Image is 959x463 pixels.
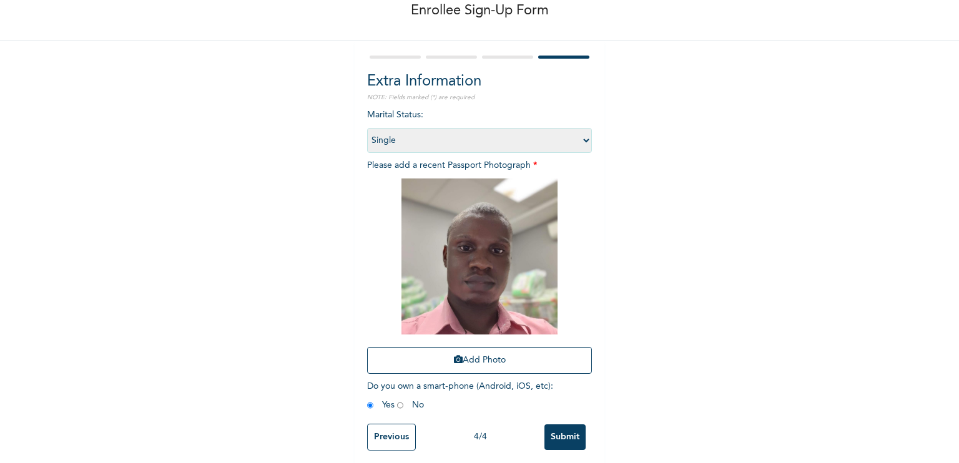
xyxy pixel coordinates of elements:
[367,382,553,409] span: Do you own a smart-phone (Android, iOS, etc) : Yes No
[401,178,558,334] img: Crop
[367,161,592,380] span: Please add a recent Passport Photograph
[367,71,592,93] h2: Extra Information
[367,93,592,102] p: NOTE: Fields marked (*) are required
[367,424,416,451] input: Previous
[416,431,544,444] div: 4 / 4
[544,424,586,450] input: Submit
[367,110,592,145] span: Marital Status :
[411,1,549,21] p: Enrollee Sign-Up Form
[367,347,592,374] button: Add Photo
